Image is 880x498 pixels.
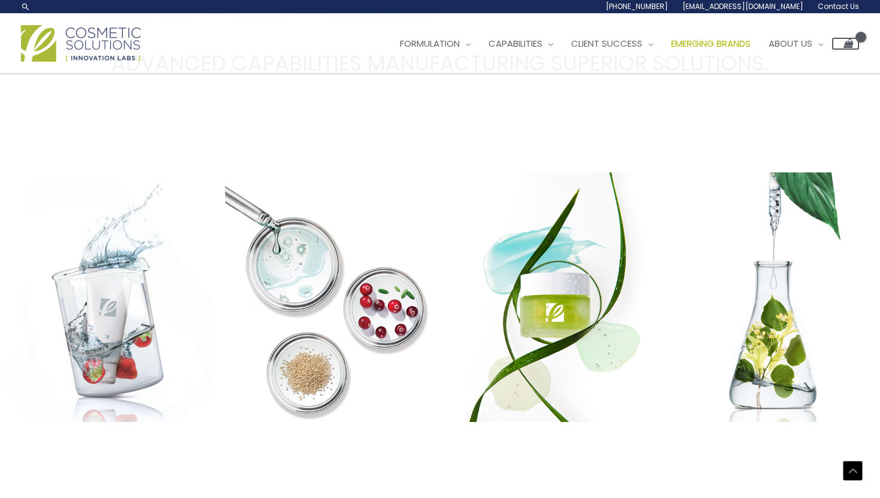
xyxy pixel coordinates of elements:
nav: Site Navigation [382,26,859,62]
a: Emerging Brands [662,26,760,62]
span: Client Success [571,37,642,50]
span: Capabilities [488,37,542,50]
span: Formulation [400,37,460,50]
span: Emerging Brands [671,37,751,50]
span: [EMAIL_ADDRESS][DOMAIN_NAME] [682,1,803,11]
a: Formulation [391,26,480,62]
a: View Shopping Cart, empty [832,38,859,50]
img: Performance Driven Skincare Innovation Image showing a Petri-dish and various ingredients [225,117,433,476]
span: About Us [769,37,812,50]
a: Client Success [562,26,662,62]
a: Search icon link [21,2,31,11]
a: About Us [760,26,832,62]
img: Original Custom Formulation [669,117,877,476]
a: Capabilities [480,26,562,62]
img: Naturally Inspired Private Label Skincare Image featuring skincare jar and seaweed ingredients [447,117,655,476]
span: [PHONE_NUMBER] [606,1,668,11]
img: Cosmetic Solutions Logo [21,25,141,62]
span: Contact Us [818,1,859,11]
